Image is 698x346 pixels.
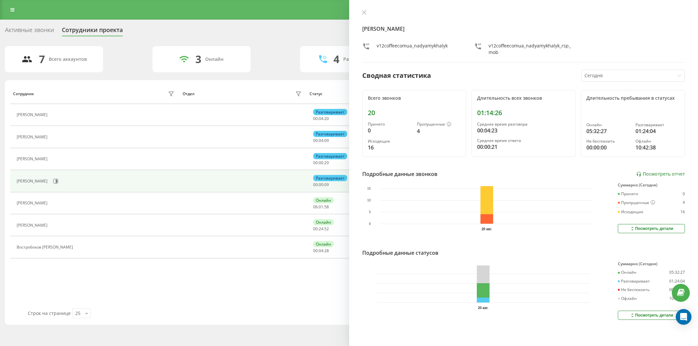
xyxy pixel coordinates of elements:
[319,204,323,210] span: 01
[17,112,49,117] div: [PERSON_NAME]
[17,223,49,228] div: [PERSON_NAME]
[369,210,371,214] text: 5
[319,138,323,143] span: 04
[310,92,322,96] div: Статус
[17,157,49,161] div: [PERSON_NAME]
[618,210,643,214] div: Исходящие
[62,26,123,37] div: Сотрудники проекта
[368,127,412,134] div: 0
[313,204,318,210] span: 06
[313,160,318,165] span: 00
[586,127,630,135] div: 05:32:27
[618,296,637,301] div: Офлайн
[313,116,318,121] span: 00
[75,310,81,317] div: 25
[313,153,347,159] div: Разговаривает
[324,204,329,210] span: 58
[313,182,329,187] div: : :
[324,116,329,121] span: 20
[586,123,630,127] div: Онлайн
[368,122,412,127] div: Принято
[319,226,323,232] span: 24
[478,306,488,310] text: 20 авг.
[5,26,54,37] div: Активные звонки
[636,171,685,177] a: Посмотреть отчет
[205,57,224,62] div: Онлайн
[669,296,685,301] div: 10:42:38
[319,160,323,165] span: 00
[333,53,339,65] div: 4
[313,249,329,253] div: : :
[369,222,371,226] text: 0
[313,241,334,247] div: Онлайн
[417,122,461,127] div: Пропущенные
[313,219,334,225] div: Онлайн
[367,187,371,190] text: 15
[635,127,679,135] div: 01:24:04
[417,127,461,135] div: 4
[586,139,630,144] div: Не беспокоить
[477,138,570,143] div: Среднее время ответа
[683,192,685,196] div: 0
[28,310,71,316] span: Строк на странице
[183,92,194,96] div: Отдел
[489,43,573,56] div: v12coffeecomua_nadyamykhalyk_rsp_mob
[368,144,412,151] div: 16
[669,287,685,292] div: 00:00:00
[17,135,49,139] div: [PERSON_NAME]
[669,270,685,275] div: 05:32:27
[586,144,630,151] div: 00:00:00
[324,160,329,165] span: 29
[630,313,673,318] div: Посмотреть детали
[313,138,329,143] div: : :
[313,161,329,165] div: : :
[618,270,636,275] div: Онлайн
[324,248,329,253] span: 28
[313,109,347,115] div: Разговаривает
[368,139,412,144] div: Исходящие
[618,192,638,196] div: Принято
[343,57,379,62] div: Разговаривают
[319,248,323,253] span: 04
[635,139,679,144] div: Офлайн
[39,53,45,65] div: 7
[635,123,679,127] div: Разговаривает
[586,95,679,101] div: Длительность пребывания в статусах
[319,182,323,187] span: 00
[49,57,87,62] div: Всего аккаунтов
[313,175,347,181] div: Разговаривает
[17,201,49,205] div: [PERSON_NAME]
[313,182,318,187] span: 00
[362,249,438,257] div: Подробные данные статусов
[618,200,655,205] div: Пропущенные
[313,248,318,253] span: 00
[362,170,438,178] div: Подробные данные звонков
[630,226,673,231] div: Посмотреть детали
[362,25,685,33] h4: [PERSON_NAME]
[618,262,685,266] div: Суммарно (Сегодня)
[13,92,34,96] div: Сотрудник
[477,143,570,151] div: 00:00:21
[477,95,570,101] div: Длительность всех звонков
[313,205,329,209] div: : :
[680,210,685,214] div: 16
[17,245,75,250] div: Востробоков [PERSON_NAME]
[676,309,691,325] div: Open Intercom Messenger
[195,53,201,65] div: 3
[17,179,49,183] div: [PERSON_NAME]
[324,138,329,143] span: 09
[477,122,570,127] div: Среднее время разговора
[618,224,685,233] button: Посмотреть детали
[313,197,334,203] div: Онлайн
[683,200,685,205] div: 4
[368,109,461,117] div: 20
[313,131,347,137] div: Разговаривает
[618,311,685,320] button: Посмотреть детали
[635,144,679,151] div: 10:42:38
[324,226,329,232] span: 52
[477,127,570,134] div: 00:04:23
[481,227,492,231] text: 20 авг.
[313,116,329,121] div: : :
[313,227,329,231] div: : :
[362,71,431,80] div: Сводная статистика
